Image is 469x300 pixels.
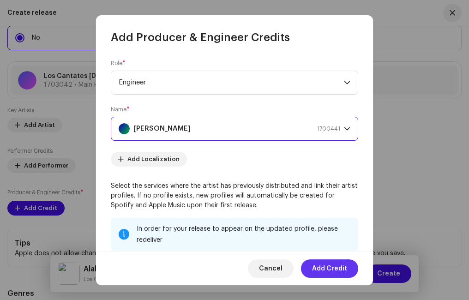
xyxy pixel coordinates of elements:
span: 1700441 [317,117,340,140]
button: Add Credit [301,259,358,278]
div: In order for your release to appear on the updated profile, please redeliver [137,223,351,246]
label: Name [111,106,130,113]
span: Add Localization [127,150,180,168]
span: Anastacio Molina Fuentes [119,117,344,140]
strong: [PERSON_NAME] [133,117,191,140]
span: Cancel [259,259,283,278]
span: Add Producer & Engineer Credits [111,30,290,45]
span: Engineer [119,71,344,94]
label: Role [111,60,126,67]
button: Cancel [248,259,294,278]
p: Select the services where the artist has previously distributed and link their artist profiles. I... [111,181,358,210]
div: dropdown trigger [344,117,350,140]
button: Add Localization [111,152,187,167]
span: Add Credit [312,259,347,278]
div: dropdown trigger [344,71,350,94]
